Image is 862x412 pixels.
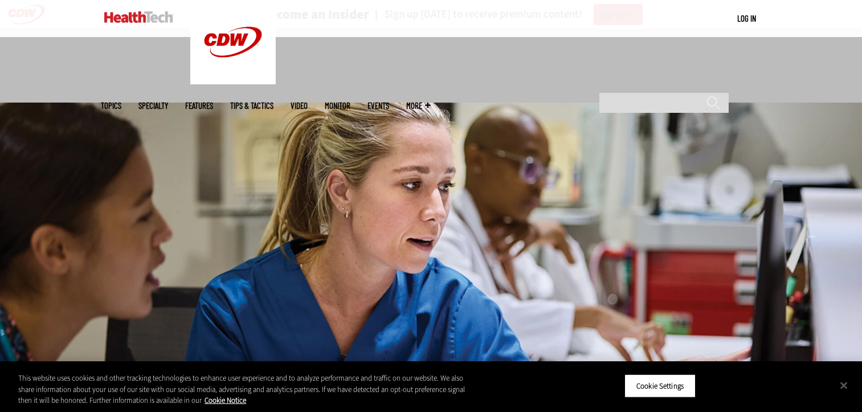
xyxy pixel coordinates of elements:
[104,11,173,23] img: Home
[190,75,276,87] a: CDW
[406,101,430,110] span: More
[291,101,308,110] a: Video
[138,101,168,110] span: Specialty
[737,13,756,25] div: User menu
[737,13,756,23] a: Log in
[325,101,350,110] a: MonITor
[101,101,121,110] span: Topics
[831,373,856,398] button: Close
[624,374,696,398] button: Cookie Settings
[18,373,474,406] div: This website uses cookies and other tracking technologies to enhance user experience and to analy...
[367,101,389,110] a: Events
[185,101,213,110] a: Features
[230,101,273,110] a: Tips & Tactics
[205,395,246,405] a: More information about your privacy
